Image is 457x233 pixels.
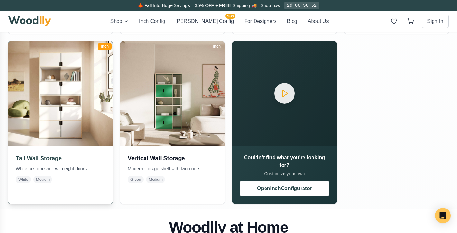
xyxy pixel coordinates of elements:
div: 2d 06:56:52 [284,2,319,9]
a: Shop now [260,3,280,8]
button: Sign In [422,15,449,28]
button: [PERSON_NAME] ConfigNEW [175,17,234,25]
button: Shop [110,17,129,25]
div: Inch [210,43,224,50]
h3: Vertical Wall Storage [128,154,217,163]
button: OpenInchConfigurator [240,181,329,196]
img: Woodlly [8,16,51,26]
img: Vertical Wall Storage [120,41,225,146]
button: About Us [308,17,329,25]
img: Tall Wall Storage [5,38,116,149]
span: Medium [146,176,165,183]
button: For Designers [244,17,276,25]
div: Inch [98,43,112,50]
span: 🍁 Fall Into Huge Savings – 35% OFF + FREE Shipping 🚚 – [138,3,260,8]
h3: Tall Wall Storage [16,154,105,163]
div: Open Intercom Messenger [435,208,451,223]
p: Customize your own [240,170,329,177]
span: Green [128,176,144,183]
button: Inch Config [139,17,165,25]
h3: Couldn't find what you're looking for? [240,154,329,169]
span: Medium [33,176,52,183]
button: Blog [287,17,297,25]
span: White [16,176,31,183]
p: Modern storage shelf with two doors [128,165,217,172]
p: White custom shelf with eight doors [16,165,105,172]
span: NEW [225,14,235,19]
